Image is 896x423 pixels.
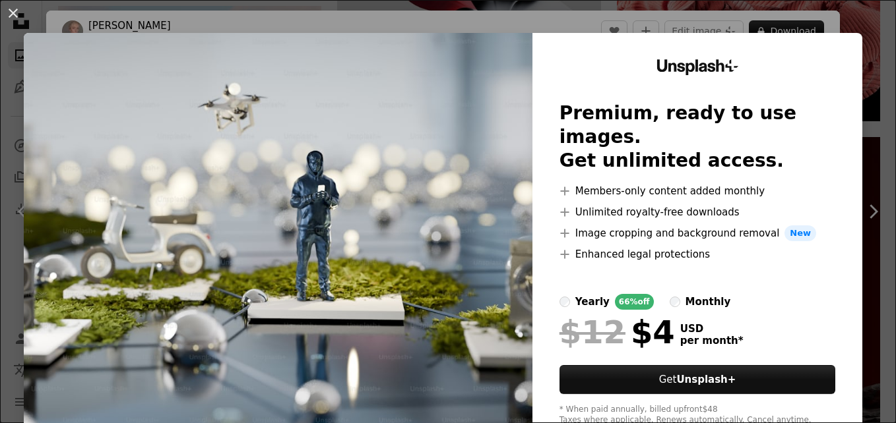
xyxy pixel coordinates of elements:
button: GetUnsplash+ [560,365,836,394]
span: $12 [560,315,625,349]
div: monthly [686,294,731,310]
div: 66% off [615,294,654,310]
h2: Premium, ready to use images. Get unlimited access. [560,101,836,173]
li: Enhanced legal protections [560,246,836,262]
li: Unlimited royalty-free downloads [560,204,836,220]
span: per month * [680,335,744,347]
strong: Unsplash+ [676,374,736,385]
div: $4 [560,315,675,349]
li: Image cropping and background removal [560,225,836,241]
div: yearly [575,294,610,310]
input: yearly66%off [560,296,570,307]
span: USD [680,323,744,335]
li: Members-only content added monthly [560,183,836,199]
input: monthly [670,296,680,307]
span: New [784,225,816,241]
